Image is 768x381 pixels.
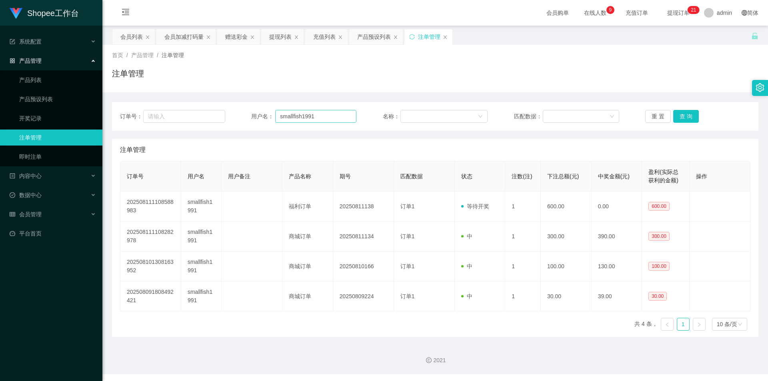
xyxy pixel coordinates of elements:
span: 操作 [696,173,707,180]
td: 20250811134 [333,221,394,251]
input: 请输入 [143,110,225,123]
td: 商城订单 [282,281,333,311]
i: 图标: close [294,35,299,40]
span: / [157,52,158,58]
span: 名称： [383,112,400,121]
div: 产品预设列表 [357,29,391,44]
i: 图标: sync [409,34,415,40]
span: 中 [461,233,472,239]
span: 系统配置 [10,38,42,45]
li: 共 4 条， [634,318,658,331]
i: 图标: close [206,35,211,40]
span: 注数(注) [512,173,532,180]
span: 在线人数 [580,10,610,16]
h1: Shopee工作台 [27,0,79,26]
a: 产品预设列表 [19,91,96,107]
td: 1 [505,221,541,251]
i: 图标: close [338,35,343,40]
td: 0.00 [592,191,642,221]
i: 图标: close [250,35,255,40]
td: 20250811138 [333,191,394,221]
span: 100.00 [648,262,670,271]
i: 图标: close [145,35,150,40]
span: 充值订单 [622,10,652,16]
span: 600.00 [648,202,670,211]
a: Shopee工作台 [10,10,79,16]
i: 图标: profile [10,173,15,179]
span: 数据中心 [10,192,42,198]
button: 查 询 [673,110,699,123]
i: 图标: appstore-o [10,58,15,64]
span: 期号 [340,173,351,180]
i: 图标: copyright [426,357,432,363]
li: 1 [677,318,690,331]
a: 注单管理 [19,130,96,146]
td: 390.00 [592,221,642,251]
i: 图标: down [738,322,742,327]
i: 图标: form [10,39,15,44]
td: 福利订单 [282,191,333,221]
i: 图标: global [742,10,747,16]
a: 图标: dashboard平台首页 [10,225,96,241]
span: / [126,52,128,58]
i: 图标: check-circle-o [10,192,15,198]
img: logo.9652507e.png [10,8,22,19]
td: smallfish1991 [181,191,222,221]
span: 订单号 [127,173,144,180]
a: 开奖记录 [19,110,96,126]
span: 中奖金额(元) [598,173,630,180]
input: 请输入 [275,110,356,123]
span: 等待开奖 [461,203,489,209]
i: 图标: close [393,35,398,40]
i: 图标: left [665,322,670,327]
span: 订单1 [400,293,415,299]
div: 会员列表 [120,29,143,44]
div: 充值列表 [313,29,336,44]
td: 20250809224 [333,281,394,311]
td: smallfish1991 [181,281,222,311]
span: 订单1 [400,263,415,269]
td: 39.00 [592,281,642,311]
p: 9 [609,6,612,14]
h1: 注单管理 [112,68,144,80]
td: 20250810166 [333,251,394,281]
i: 图标: unlock [751,32,758,40]
i: 图标: down [610,114,614,120]
td: 1 [505,281,541,311]
td: 202508101308163952 [120,251,181,281]
div: 2021 [109,356,762,365]
span: 首页 [112,52,123,58]
a: 产品列表 [19,72,96,88]
i: 图标: menu-fold [112,0,139,26]
td: 600.00 [541,191,592,221]
span: 订单号： [120,112,143,121]
i: 图标: table [10,211,15,217]
span: 产品名称 [289,173,311,180]
td: 商城订单 [282,221,333,251]
span: 下注总额(元) [547,173,579,180]
li: 上一页 [661,318,674,331]
div: 10 条/页 [717,318,737,330]
td: 202508111108588983 [120,191,181,221]
div: 赠送彩金 [225,29,248,44]
td: smallfish1991 [181,251,222,281]
i: 图标: setting [756,83,764,92]
span: 产品管理 [10,58,42,64]
p: 2 [691,6,694,14]
td: 130.00 [592,251,642,281]
button: 重 置 [645,110,671,123]
a: 1 [677,318,689,330]
span: 注单管理 [162,52,184,58]
td: 100.00 [541,251,592,281]
span: 订单1 [400,233,415,239]
td: smallfish1991 [181,221,222,251]
sup: 21 [688,6,699,14]
span: 中 [461,263,472,269]
span: 匹配数据： [514,112,543,121]
div: 会员加减打码量 [164,29,204,44]
td: 202508111108282978 [120,221,181,251]
span: 会员管理 [10,211,42,217]
span: 状态 [461,173,472,180]
td: 1 [505,191,541,221]
div: 提现列表 [269,29,292,44]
